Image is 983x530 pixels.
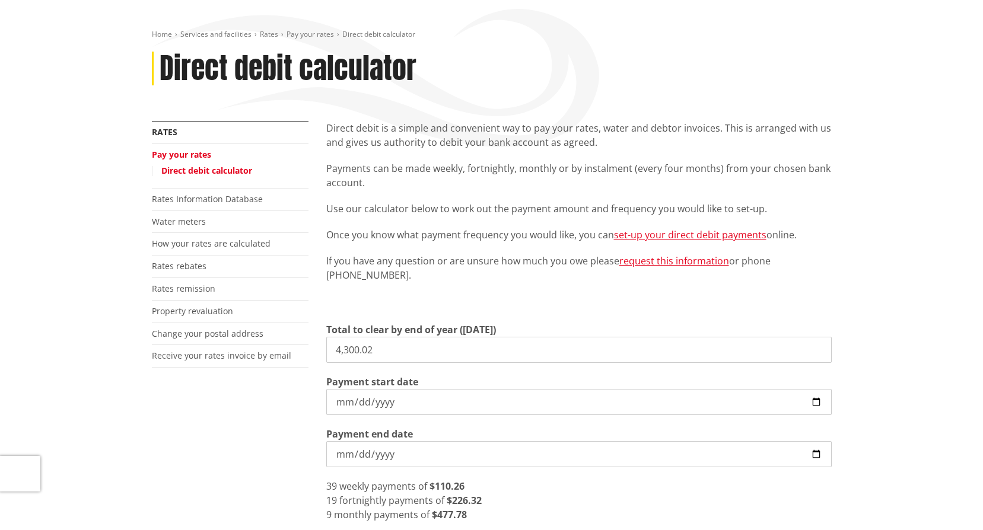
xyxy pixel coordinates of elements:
[152,216,206,227] a: Water meters
[326,427,413,441] label: Payment end date
[447,494,482,507] strong: $226.32
[152,305,233,317] a: Property revaluation
[430,480,465,493] strong: $110.26
[152,30,832,40] nav: breadcrumb
[180,29,252,39] a: Services and facilities
[326,161,832,190] p: Payments can be made weekly, fortnightly, monthly or by instalment (every four months) from your ...
[342,29,415,39] span: Direct debit calculator
[152,283,215,294] a: Rates remission
[619,254,729,267] a: request this information
[432,508,467,521] strong: $477.78
[160,52,416,86] h1: Direct debit calculator
[326,254,832,282] p: If you have any question or are unsure how much you owe please or phone [PHONE_NUMBER].
[152,238,271,249] a: How your rates are calculated
[339,494,444,507] span: fortnightly payments of
[152,260,206,272] a: Rates rebates
[260,29,278,39] a: Rates
[339,480,427,493] span: weekly payments of
[326,228,832,242] p: Once you know what payment frequency you would like, you can online.
[928,480,971,523] iframe: Messenger Launcher
[152,328,263,339] a: Change your postal address
[152,193,263,205] a: Rates Information Database
[152,126,177,138] a: Rates
[614,228,766,241] a: set-up your direct debit payments
[287,29,334,39] a: Pay your rates
[326,494,337,507] span: 19
[334,508,430,521] span: monthly payments of
[326,121,832,149] p: Direct debit is a simple and convenient way to pay your rates, water and debtor invoices. This is...
[152,149,211,160] a: Pay your rates
[326,480,337,493] span: 39
[326,508,332,521] span: 9
[161,165,252,176] a: Direct debit calculator
[326,323,496,337] label: Total to clear by end of year ([DATE])
[152,29,172,39] a: Home
[326,202,832,216] p: Use our calculator below to work out the payment amount and frequency you would like to set-up.
[152,350,291,361] a: Receive your rates invoice by email
[326,375,418,389] label: Payment start date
